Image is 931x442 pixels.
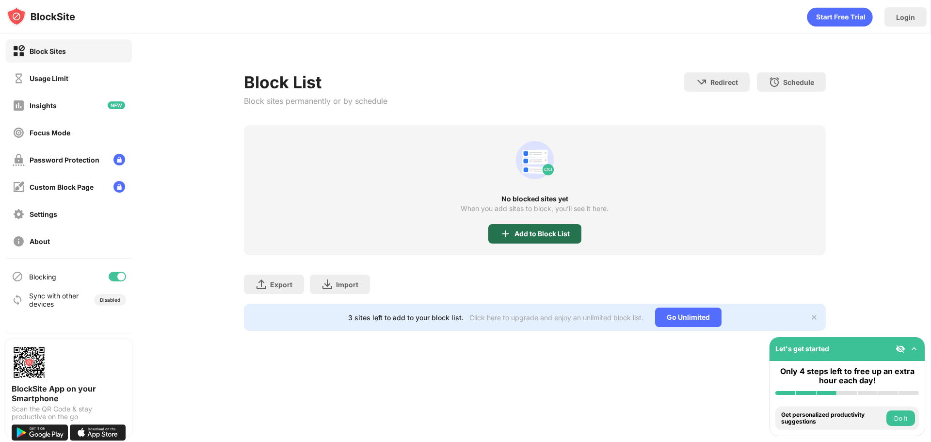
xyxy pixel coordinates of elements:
img: insights-off.svg [13,99,25,112]
div: Block List [244,72,387,92]
img: eye-not-visible.svg [896,344,905,354]
img: logo-blocksite.svg [7,7,75,26]
div: When you add sites to block, you’ll see it here. [461,205,609,213]
div: Redirect [710,78,738,86]
img: sync-icon.svg [12,294,23,306]
img: options-page-qr-code.png [12,345,47,380]
div: BlockSite App on your Smartphone [12,384,126,403]
div: Block Sites [30,47,66,55]
div: Let's get started [775,344,829,353]
div: Insights [30,101,57,110]
div: Schedule [783,78,814,86]
div: Settings [30,210,57,218]
div: Click here to upgrade and enjoy an unlimited block list. [469,313,643,322]
button: Do it [886,410,915,426]
img: download-on-the-app-store.svg [70,425,126,441]
img: focus-off.svg [13,127,25,139]
img: settings-off.svg [13,208,25,220]
div: Go Unlimited [655,308,722,327]
img: blocking-icon.svg [12,271,23,282]
div: Blocking [29,273,56,281]
img: get-it-on-google-play.svg [12,425,68,441]
div: No blocked sites yet [244,195,826,203]
img: customize-block-page-off.svg [13,181,25,193]
img: omni-setup-toggle.svg [909,344,919,354]
div: Scan the QR Code & stay productive on the go [12,405,126,421]
div: Login [896,13,915,21]
div: Export [270,280,292,289]
div: Disabled [100,297,120,303]
img: new-icon.svg [108,101,125,109]
div: animation [807,7,873,27]
div: About [30,237,50,246]
div: 3 sites left to add to your block list. [348,313,464,322]
img: time-usage-off.svg [13,72,25,84]
div: Only 4 steps left to free up an extra hour each day! [775,367,919,385]
div: Password Protection [30,156,99,164]
img: password-protection-off.svg [13,154,25,166]
img: block-on.svg [13,45,25,57]
img: lock-menu.svg [113,181,125,193]
div: Usage Limit [30,74,68,82]
img: x-button.svg [810,313,818,321]
div: Get personalized productivity suggestions [781,411,884,426]
div: Block sites permanently or by schedule [244,96,387,106]
div: animation [512,137,558,183]
div: Focus Mode [30,129,70,137]
div: Custom Block Page [30,183,94,191]
div: Sync with other devices [29,292,79,308]
div: Add to Block List [514,230,570,238]
div: Import [336,280,358,289]
img: about-off.svg [13,235,25,247]
img: lock-menu.svg [113,154,125,165]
